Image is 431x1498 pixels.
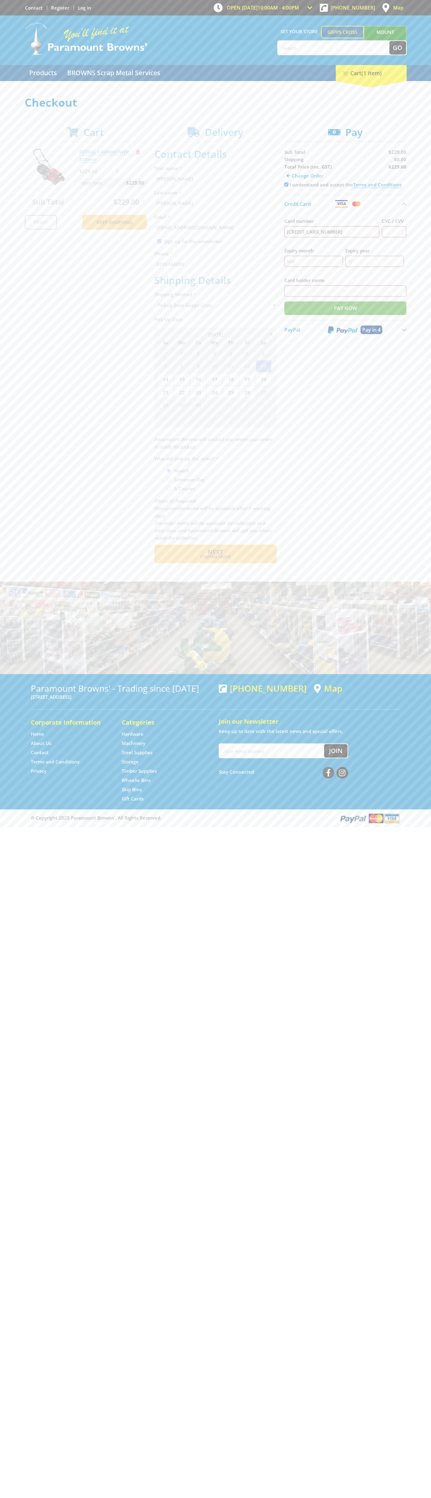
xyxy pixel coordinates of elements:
input: YY [345,256,404,267]
label: Card holder name [284,276,407,284]
span: (1 item) [361,69,382,77]
a: Go to the Contact page [31,749,48,756]
input: Your email address [219,744,324,758]
button: PayPal Pay in 4 [284,320,407,339]
input: Search [278,41,389,55]
input: Please accept the terms and conditions. [284,182,288,186]
span: Credit Card [284,201,311,207]
label: I understand and accept the [290,182,402,188]
span: $229.00 [388,149,406,155]
a: Go to the About Us page [31,740,51,747]
h1: Checkout [25,96,407,109]
h5: Corporate Information [31,718,109,727]
a: View a map of Gepps Cross location [314,683,342,694]
h5: Categories [122,718,200,727]
label: Card number [284,217,380,225]
div: ® Copyright 2025 Paramount Browns'. All Rights Reserved. [25,812,407,824]
strong: $229.00 [388,164,406,170]
h5: Join our Newsletter [219,717,401,726]
h3: Paramount Browns' - Trading since [DATE] [31,683,213,693]
label: CVC / CVV [382,217,406,225]
a: Go to the Skip Bins page [122,786,142,793]
a: Terms and Conditions [353,182,402,188]
a: Go to the Timber Supplies page [122,768,157,774]
label: Expiry year [345,247,404,254]
a: Log in [78,5,91,11]
a: Go to the registration page [51,5,69,11]
button: Join [324,744,348,758]
img: Visa [335,200,348,208]
strong: Total Price (inc. GST) [284,164,332,170]
span: 10:00am - 4:00pm [258,4,299,11]
a: Go to the Steel Supplies page [122,749,152,756]
a: Go to the Gift Cards page [122,796,144,802]
span: $0.00 [394,156,406,162]
div: Stay Connected [219,764,348,779]
a: Go to the Machinery page [122,740,145,747]
img: PayPal [328,326,357,334]
a: Go to the Products page [25,65,61,81]
span: PayPal [284,326,300,333]
p: Keep up to date with the latest news and special offers. [219,727,401,735]
a: Go to the Contact page [25,5,43,11]
a: Go to the Wheelie Bins page [122,777,151,784]
span: Change Order [292,173,323,179]
input: Pay Now [284,301,407,315]
div: Cart [336,65,407,81]
a: Go to the Privacy page [31,768,47,774]
img: Paramount Browns' [25,22,148,56]
a: Gepps Cross [321,26,364,38]
span: Set your store [277,26,321,37]
a: Go to the Storage page [122,759,139,765]
a: Go to the Hardware page [122,731,144,737]
img: Mastercard [351,200,362,208]
p: [STREET_ADDRESS] [31,693,213,701]
span: Pay in 4 [362,326,380,333]
a: Go to the Terms and Conditions page [31,759,79,765]
span: Shipping [284,156,303,162]
img: PayPal, Mastercard, Visa accepted [339,812,401,824]
input: MM [284,256,343,267]
a: Go to the Home page [31,731,44,737]
a: Mount [PERSON_NAME] [364,26,407,49]
div: [PHONE_NUMBER] [219,683,307,693]
button: Go [389,41,406,55]
a: Change Order [284,170,325,181]
button: Credit Card [284,194,407,213]
span: Sub Total [284,149,305,155]
span: Pay [345,125,363,139]
label: Expiry month [284,247,343,254]
a: Go to the BROWNS Scrap Metal Services page [63,65,165,81]
span: OPEN [DATE] [227,4,299,11]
